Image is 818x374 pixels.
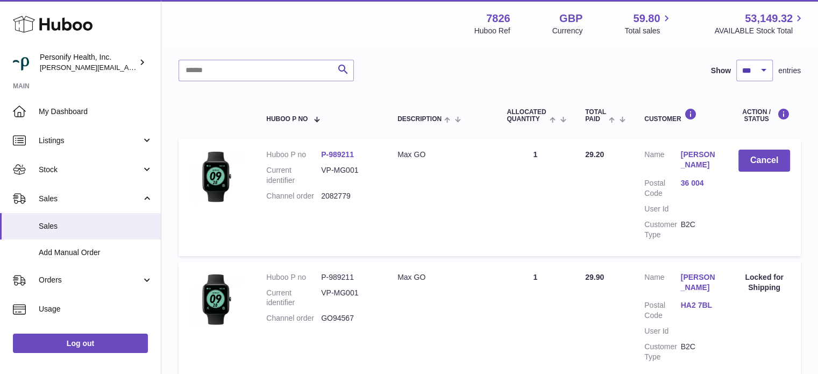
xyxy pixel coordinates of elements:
[321,150,354,159] a: P-989211
[644,326,680,336] dt: User Id
[39,194,141,204] span: Sales
[266,116,308,123] span: Huboo P no
[39,165,141,175] span: Stock
[496,139,574,256] td: 1
[189,150,243,203] img: 78261721143674.png
[39,304,153,314] span: Usage
[39,136,141,146] span: Listings
[266,191,321,201] dt: Channel order
[39,221,153,231] span: Sales
[266,150,321,160] dt: Huboo P no
[266,288,321,308] dt: Current identifier
[397,150,485,160] div: Max GO
[266,165,321,186] dt: Current identifier
[585,109,606,123] span: Total paid
[644,220,680,240] dt: Customer Type
[321,165,376,186] dd: VP-MG001
[644,150,680,173] dt: Name
[681,272,717,293] a: [PERSON_NAME]
[321,191,376,201] dd: 2082779
[745,11,793,26] span: 53,149.32
[39,248,153,258] span: Add Manual Order
[624,11,672,36] a: 59.80 Total sales
[681,220,717,240] dd: B2C
[39,275,141,285] span: Orders
[711,66,731,76] label: Show
[321,288,376,308] dd: VP-MG001
[585,273,604,281] span: 29.90
[738,150,790,172] button: Cancel
[681,150,717,170] a: [PERSON_NAME]
[633,11,660,26] span: 59.80
[644,178,680,199] dt: Postal Code
[552,26,583,36] div: Currency
[644,204,680,214] dt: User Id
[681,300,717,311] a: HA2 7BL
[714,11,805,36] a: 53,149.32 AVAILABLE Stock Total
[40,52,137,73] div: Personify Health, Inc.
[321,313,376,323] dd: GO94567
[13,54,29,70] img: donald.holliday@virginpulse.com
[474,26,510,36] div: Huboo Ref
[507,109,546,123] span: ALLOCATED Quantity
[585,150,604,159] span: 29.20
[486,11,510,26] strong: 7826
[39,107,153,117] span: My Dashboard
[559,11,582,26] strong: GBP
[738,108,790,123] div: Action / Status
[266,272,321,283] dt: Huboo P no
[681,342,717,362] dd: B2C
[397,116,442,123] span: Description
[778,66,801,76] span: entries
[321,272,376,283] dd: P-989211
[189,272,243,326] img: 78261721143674.png
[681,178,717,188] a: 36 004
[644,108,717,123] div: Customer
[644,272,680,295] dt: Name
[397,272,485,283] div: Max GO
[714,26,805,36] span: AVAILABLE Stock Total
[644,300,680,321] dt: Postal Code
[266,313,321,323] dt: Channel order
[738,272,790,293] div: Locked for Shipping
[40,63,273,72] span: [PERSON_NAME][EMAIL_ADDRESS][PERSON_NAME][DOMAIN_NAME]
[13,334,148,353] a: Log out
[644,342,680,362] dt: Customer Type
[624,26,672,36] span: Total sales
